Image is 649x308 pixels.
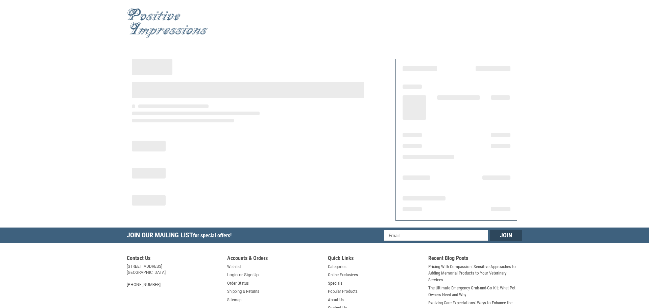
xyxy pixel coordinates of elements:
a: Online Exclusives [328,271,358,278]
input: Email [384,230,488,241]
h5: Recent Blog Posts [428,255,522,263]
h5: Accounts & Orders [227,255,321,263]
h5: Quick Links [328,255,422,263]
span: or [235,271,247,278]
a: Login [227,271,238,278]
a: Pricing With Compassion: Sensitive Approaches to Adding Memorial Products to Your Veterinary Serv... [428,263,522,283]
a: Shipping & Returns [227,288,259,295]
a: Sign Up [244,271,259,278]
a: Order Status [227,280,249,287]
a: Sitemap [227,297,241,303]
a: Popular Products [328,288,358,295]
a: The Ultimate Emergency Grab-and-Go Kit: What Pet Owners Need and Why [428,285,522,298]
span: for special offers! [193,232,232,239]
address: [STREET_ADDRESS] [GEOGRAPHIC_DATA] [PHONE_NUMBER] [127,263,221,288]
h5: Contact Us [127,255,221,263]
img: Positive Impressions [127,8,208,38]
a: Specials [328,280,342,287]
input: Join [490,230,522,241]
a: Categories [328,263,346,270]
h5: Join Our Mailing List [127,228,235,245]
a: About Us [328,297,344,303]
a: Wishlist [227,263,241,270]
